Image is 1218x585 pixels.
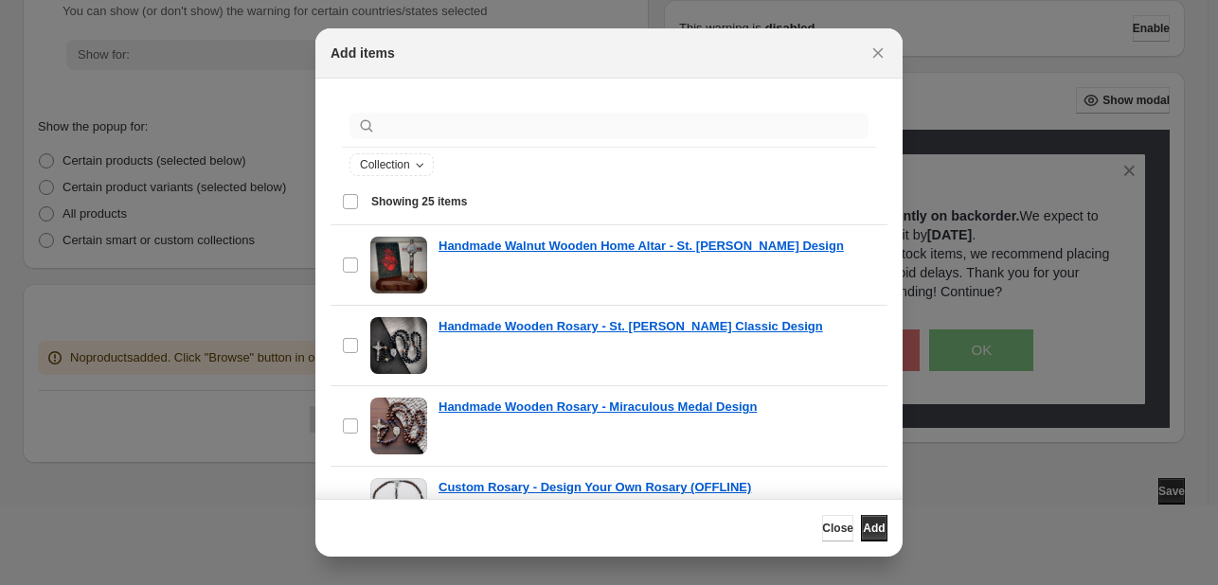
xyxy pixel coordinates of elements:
span: Collection [360,157,410,172]
a: Handmade Wooden Rosary - Miraculous Medal Design [439,398,757,417]
a: Custom Rosary - Design Your Own Rosary (OFFLINE) [439,478,751,497]
button: Add [861,515,887,541]
button: Close [865,40,891,66]
img: Custom Rosary - Design Your Own Rosary (OFFLINE) [370,478,427,535]
button: Close [822,515,853,541]
img: Handmade Wooden Rosary - Miraculous Medal Design [370,398,427,454]
h2: Add items [331,44,395,62]
span: Showing 25 items [371,194,467,209]
img: Handmade Wooden Rosary - St. Michael Classic Design [370,317,427,374]
span: Close [822,521,853,536]
a: Handmade Wooden Rosary - St. [PERSON_NAME] Classic Design [439,317,823,336]
button: Collection [350,154,433,175]
a: Handmade Walnut Wooden Home Altar - St. [PERSON_NAME] Design [439,237,844,256]
span: Add [863,521,885,536]
img: Handmade Walnut Wooden Home Altar - St. Francis Design [370,237,427,293]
